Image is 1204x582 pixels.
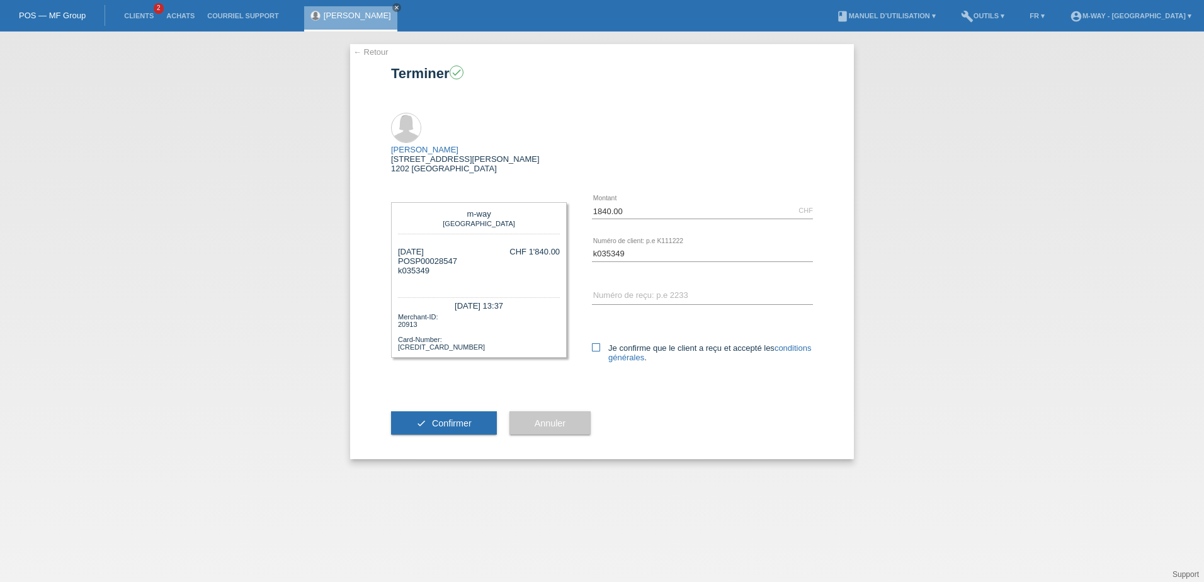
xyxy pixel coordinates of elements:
div: CHF [798,207,813,214]
span: Confirmer [432,418,472,428]
div: m-way [401,209,557,219]
div: [STREET_ADDRESS][PERSON_NAME] 1202 [GEOGRAPHIC_DATA] [391,145,540,173]
button: check Confirmer [391,411,497,435]
div: [GEOGRAPHIC_DATA] [401,219,557,227]
a: bookManuel d’utilisation ▾ [830,12,942,20]
button: Annuler [509,411,591,435]
a: conditions générales [608,343,811,362]
a: Support [1173,570,1199,579]
a: POS — MF Group [19,11,86,20]
a: close [392,3,401,12]
i: check [451,67,462,78]
i: check [416,418,426,428]
a: [PERSON_NAME] [324,11,391,20]
i: build [961,10,974,23]
div: [DATE] 13:37 [398,297,560,312]
i: account_circle [1070,10,1082,23]
span: Annuler [535,418,565,428]
a: Courriel Support [201,12,285,20]
a: [PERSON_NAME] [391,145,458,154]
a: Achats [160,12,201,20]
a: ← Retour [353,47,389,57]
div: CHF 1'840.00 [509,247,560,256]
a: account_circlem-way - [GEOGRAPHIC_DATA] ▾ [1064,12,1198,20]
a: FR ▾ [1023,12,1051,20]
i: close [394,4,400,11]
div: [DATE] POSP00028547 [398,247,457,285]
label: Je confirme que le client a reçu et accepté les . [592,343,813,362]
div: Merchant-ID: 20913 Card-Number: [CREDIT_CARD_NUMBER] [398,312,560,351]
i: book [836,10,849,23]
a: Clients [118,12,160,20]
a: buildOutils ▾ [955,12,1011,20]
h1: Terminer [391,66,813,81]
span: k035349 [398,266,429,275]
span: 2 [154,3,164,14]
